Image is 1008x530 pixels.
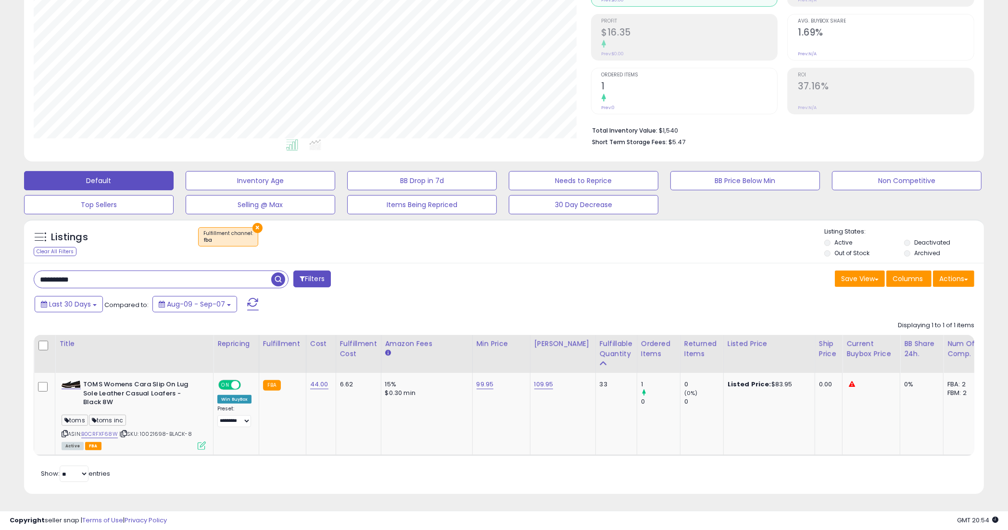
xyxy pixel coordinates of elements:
[82,516,123,525] a: Terms of Use
[600,339,633,359] div: Fulfillable Quantity
[669,137,686,147] span: $5.47
[602,105,615,111] small: Prev: 0
[385,389,465,397] div: $0.30 min
[947,389,979,397] div: FBM: 2
[347,195,497,214] button: Items Being Repriced
[684,339,719,359] div: Returned Items
[59,339,209,349] div: Title
[904,339,939,359] div: BB Share 24h.
[83,380,200,409] b: TOMS Womens Cara Slip On Lug Sole Leather Casual Loafers - Black 8W
[798,73,974,78] span: ROI
[509,195,658,214] button: 30 Day Decrease
[684,397,723,406] div: 0
[310,339,332,349] div: Cost
[904,380,936,389] div: 0%
[119,430,192,438] span: | SKU: 10021698-BLACK-8
[641,380,680,389] div: 1
[835,271,885,287] button: Save View
[51,231,88,244] h5: Listings
[186,171,335,190] button: Inventory Age
[104,300,149,309] span: Compared to:
[239,381,255,389] span: OFF
[385,339,468,349] div: Amazon Fees
[49,299,91,309] span: Last 30 Days
[310,380,328,389] a: 44.00
[340,339,377,359] div: Fulfillment Cost
[824,227,984,236] p: Listing States:
[914,238,950,247] label: Deactivated
[602,81,778,94] h2: 1
[62,381,81,388] img: 31NiZG5Wh7L._SL40_.jpg
[947,380,979,389] div: FBA: 2
[62,415,88,426] span: toms
[534,339,592,349] div: [PERSON_NAME]
[24,171,174,190] button: Default
[832,171,982,190] button: Non Competitive
[602,51,624,57] small: Prev: $0.00
[263,339,302,349] div: Fulfillment
[947,339,983,359] div: Num of Comp.
[85,442,101,450] span: FBA
[819,339,838,359] div: Ship Price
[89,415,126,426] span: toms inc
[592,126,658,135] b: Total Inventory Value:
[914,249,940,257] label: Archived
[684,380,723,389] div: 0
[957,516,998,525] span: 2025-10-8 20:54 GMT
[219,381,231,389] span: ON
[798,19,974,24] span: Avg. Buybox Share
[893,274,923,283] span: Columns
[217,406,252,427] div: Preset:
[819,380,835,389] div: 0.00
[152,296,237,312] button: Aug-09 - Sep-07
[477,380,494,389] a: 99.95
[186,195,335,214] button: Selling @ Max
[217,339,255,349] div: Repricing
[10,516,167,525] div: seller snap | |
[340,380,374,389] div: 6.62
[728,339,811,349] div: Listed Price
[252,223,263,233] button: ×
[203,230,253,244] span: Fulfillment channel :
[798,27,974,40] h2: 1.69%
[24,195,174,214] button: Top Sellers
[592,124,968,136] li: $1,540
[203,237,253,244] div: fba
[602,19,778,24] span: Profit
[34,247,76,256] div: Clear All Filters
[798,51,817,57] small: Prev: N/A
[385,349,391,357] small: Amazon Fees.
[347,171,497,190] button: BB Drop in 7d
[684,389,698,397] small: (0%)
[263,380,281,391] small: FBA
[62,380,206,449] div: ASIN:
[670,171,820,190] button: BB Price Below Min
[728,380,807,389] div: $83.95
[385,380,465,389] div: 15%
[641,339,676,359] div: Ordered Items
[933,271,974,287] button: Actions
[217,395,252,404] div: Win BuyBox
[10,516,45,525] strong: Copyright
[602,27,778,40] h2: $16.35
[886,271,932,287] button: Columns
[81,430,118,438] a: B0CRFXF68W
[846,339,896,359] div: Current Buybox Price
[592,138,668,146] b: Short Term Storage Fees:
[834,249,869,257] label: Out of Stock
[477,339,526,349] div: Min Price
[728,380,771,389] b: Listed Price:
[602,73,778,78] span: Ordered Items
[167,299,225,309] span: Aug-09 - Sep-07
[898,321,974,330] div: Displaying 1 to 1 of 1 items
[35,296,103,312] button: Last 30 Days
[534,380,554,389] a: 109.95
[41,469,110,478] span: Show: entries
[600,380,630,389] div: 33
[798,105,817,111] small: Prev: N/A
[798,81,974,94] h2: 37.16%
[293,271,331,287] button: Filters
[641,397,680,406] div: 0
[125,516,167,525] a: Privacy Policy
[509,171,658,190] button: Needs to Reprice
